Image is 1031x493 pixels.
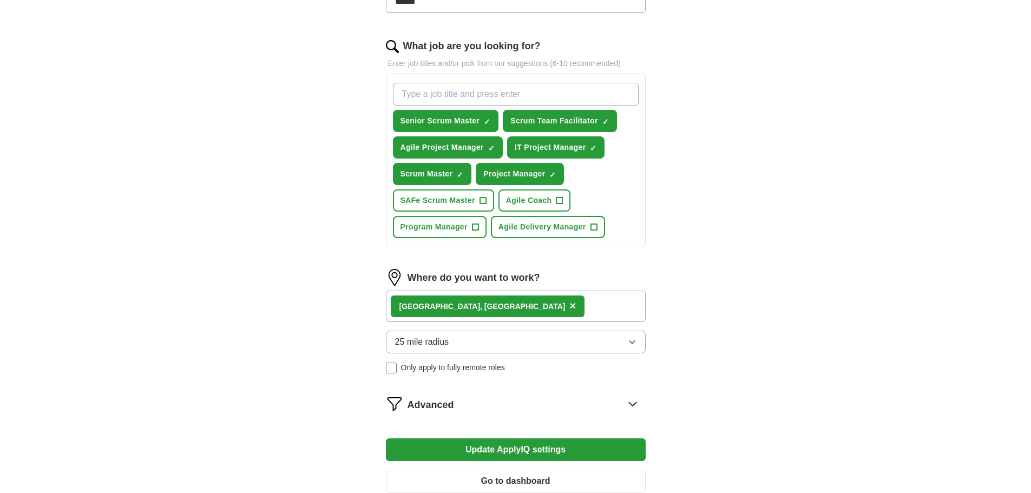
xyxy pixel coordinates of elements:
button: Agile Project Manager✓ [393,136,503,159]
div: [GEOGRAPHIC_DATA], [GEOGRAPHIC_DATA] [399,301,566,312]
span: Agile Project Manager [400,142,484,153]
span: Advanced [408,398,454,412]
span: ✓ [488,144,495,153]
button: × [569,298,576,314]
span: ✓ [484,117,490,126]
label: What job are you looking for? [403,39,541,54]
span: Agile Delivery Manager [498,221,586,233]
span: ✓ [590,144,596,153]
button: Project Manager✓ [476,163,564,185]
span: ✓ [549,170,556,179]
img: search.png [386,40,399,53]
span: Agile Coach [506,195,552,206]
button: Scrum Master✓ [393,163,472,185]
button: Senior Scrum Master✓ [393,110,499,132]
span: Program Manager [400,221,468,233]
span: IT Project Manager [515,142,586,153]
img: filter [386,395,403,412]
span: 25 mile radius [395,336,449,349]
span: Scrum Master [400,168,453,180]
span: × [569,300,576,312]
input: Type a job title and press enter [393,83,639,106]
button: 25 mile radius [386,331,646,353]
input: Only apply to fully remote roles [386,363,397,373]
span: ✓ [457,170,463,179]
button: IT Project Manager✓ [507,136,605,159]
button: Agile Delivery Manager [491,216,605,238]
span: SAFe Scrum Master [400,195,475,206]
span: Project Manager [483,168,545,180]
span: ✓ [602,117,609,126]
button: Scrum Team Facilitator✓ [503,110,617,132]
span: Senior Scrum Master [400,115,480,127]
p: Enter job titles and/or pick from our suggestions (6-10 recommended) [386,58,646,69]
span: Scrum Team Facilitator [510,115,598,127]
button: Update ApplyIQ settings [386,438,646,461]
img: location.png [386,269,403,286]
label: Where do you want to work? [408,271,540,285]
span: Only apply to fully remote roles [401,362,505,373]
button: Agile Coach [498,189,571,212]
button: Go to dashboard [386,470,646,492]
button: Program Manager [393,216,487,238]
button: SAFe Scrum Master [393,189,494,212]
